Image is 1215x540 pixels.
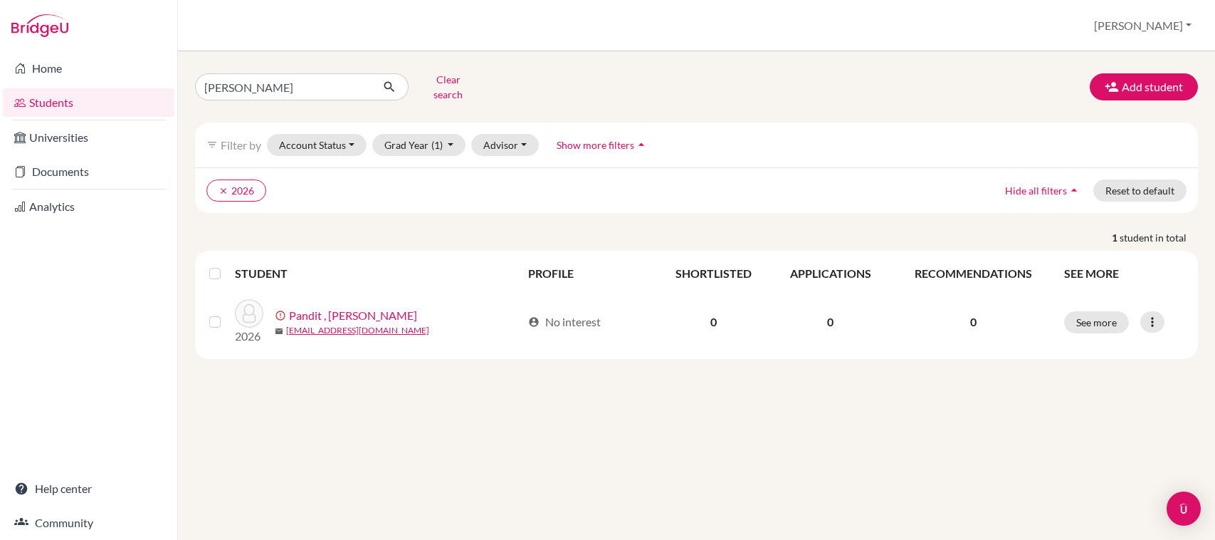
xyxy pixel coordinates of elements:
[3,509,174,537] a: Community
[1120,230,1198,245] span: student in total
[275,327,283,336] span: mail
[1093,180,1187,202] button: Reset to default
[3,157,174,186] a: Documents
[221,138,261,152] span: Filter by
[528,316,540,328] span: account_circle
[656,291,770,353] td: 0
[3,192,174,221] a: Analytics
[3,123,174,152] a: Universities
[206,180,266,202] button: clear2026
[235,256,520,291] th: STUDENT
[11,14,68,37] img: Bridge-U
[286,324,429,337] a: [EMAIL_ADDRESS][DOMAIN_NAME]
[557,139,634,151] span: Show more filters
[634,137,648,152] i: arrow_drop_up
[770,256,890,291] th: APPLICATIONS
[528,313,601,331] div: No interest
[267,134,367,156] button: Account Status
[195,73,372,100] input: Find student by name...
[235,299,263,328] img: Pandit , Kembal Prakash Kshitij
[545,134,661,156] button: Show more filtersarrow_drop_up
[890,256,1056,291] th: RECOMMENDATIONS
[3,474,174,503] a: Help center
[993,180,1093,202] button: Hide all filtersarrow_drop_up
[520,256,656,291] th: PROFILE
[770,291,890,353] td: 0
[899,313,1047,331] p: 0
[431,139,443,151] span: (1)
[289,307,417,324] a: Pandit , [PERSON_NAME]
[219,186,228,196] i: clear
[1090,73,1198,100] button: Add student
[1167,492,1201,526] div: Open Intercom Messenger
[409,68,488,105] button: Clear search
[1056,256,1192,291] th: SEE MORE
[1064,311,1129,333] button: See more
[656,256,770,291] th: SHORTLISTED
[1088,12,1198,39] button: [PERSON_NAME]
[275,310,289,321] span: error_outline
[1112,230,1120,245] strong: 1
[235,328,263,345] p: 2026
[206,139,218,150] i: filter_list
[3,54,174,83] a: Home
[372,134,466,156] button: Grad Year(1)
[471,134,539,156] button: Advisor
[1005,185,1067,197] span: Hide all filters
[1067,183,1081,197] i: arrow_drop_up
[3,88,174,117] a: Students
